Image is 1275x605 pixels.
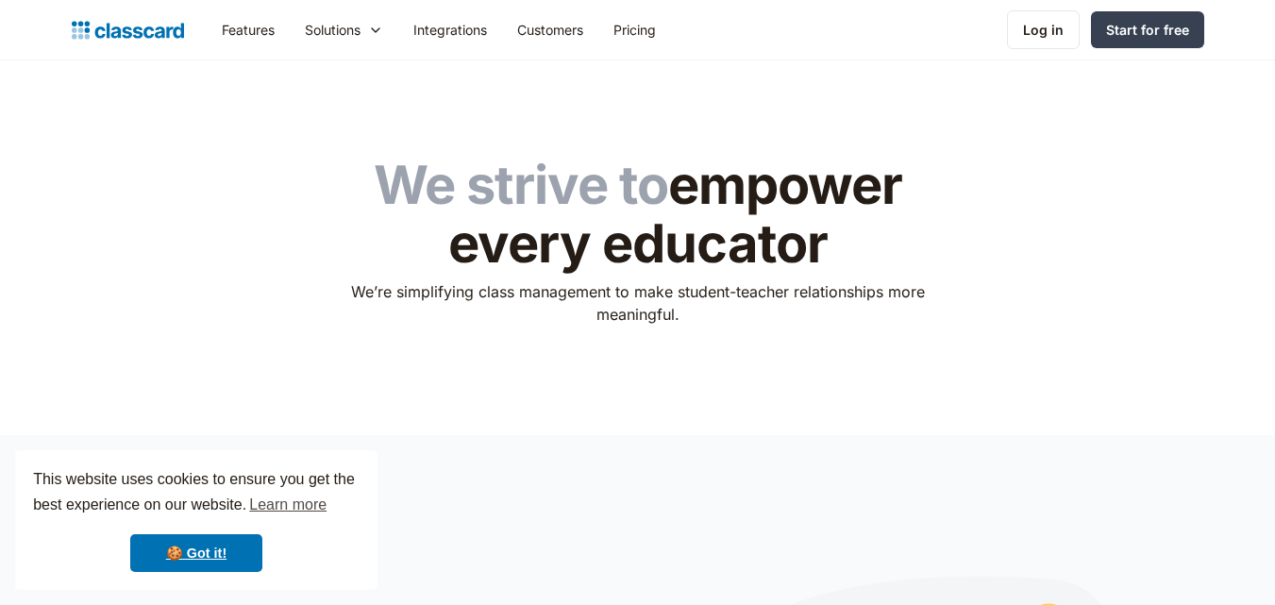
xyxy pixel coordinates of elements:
div: Start for free [1106,20,1189,40]
p: We’re simplifying class management to make student-teacher relationships more meaningful. [338,280,937,326]
h1: empower every educator [338,157,937,273]
a: Customers [502,8,598,51]
a: Integrations [398,8,502,51]
a: Pricing [598,8,671,51]
div: Log in [1023,20,1064,40]
a: home [72,17,184,43]
div: Solutions [305,20,361,40]
a: Features [207,8,290,51]
a: learn more about cookies [246,491,329,519]
div: cookieconsent [15,450,377,590]
div: Solutions [290,8,398,51]
a: Log in [1007,10,1080,49]
span: This website uses cookies to ensure you get the best experience on our website. [33,468,360,519]
a: dismiss cookie message [130,534,262,572]
a: Start for free [1091,11,1204,48]
span: We strive to [374,153,668,217]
